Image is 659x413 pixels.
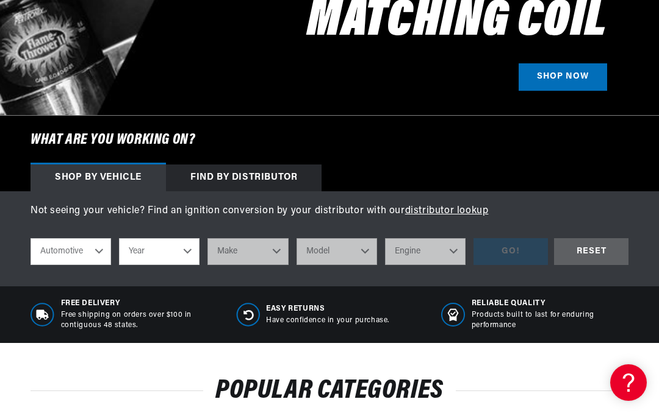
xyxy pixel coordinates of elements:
span: RELIABLE QUALITY [472,298,628,309]
span: Easy Returns [266,304,389,314]
div: Shop by vehicle [31,164,166,191]
p: Not seeing your vehicle? Find an ignition conversion by your distributor with our [31,203,628,219]
p: Products built to last for enduring performance [472,310,628,331]
select: Engine [385,238,466,265]
a: SHOP NOW [519,63,607,91]
span: Free Delivery [61,298,218,309]
select: Make [207,238,288,265]
div: Find by Distributor [166,164,322,191]
div: RESET [554,238,628,266]
select: Year [119,238,200,265]
p: Have confidence in your purchase. [266,316,389,326]
p: Free shipping on orders over $100 in contiguous 48 states. [61,310,218,331]
select: Model [297,238,377,265]
a: distributor lookup [405,206,489,216]
select: Ride Type [31,238,111,265]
